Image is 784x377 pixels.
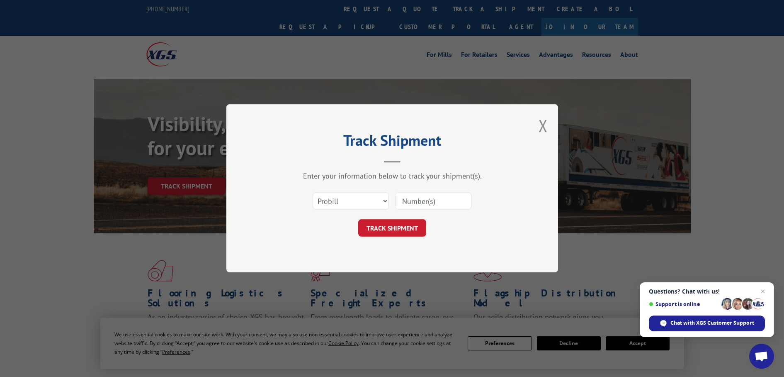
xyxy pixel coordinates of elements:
[649,316,765,331] div: Chat with XGS Customer Support
[539,115,548,137] button: Close modal
[649,301,718,307] span: Support is online
[395,193,471,210] input: Number(s)
[749,344,774,369] div: Open chat
[358,220,426,237] button: TRACK SHIPMENT
[670,319,754,327] span: Chat with XGS Customer Support
[268,171,517,181] div: Enter your information below to track your shipment(s).
[649,288,765,295] span: Questions? Chat with us!
[268,135,517,150] h2: Track Shipment
[758,286,768,296] span: Close chat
